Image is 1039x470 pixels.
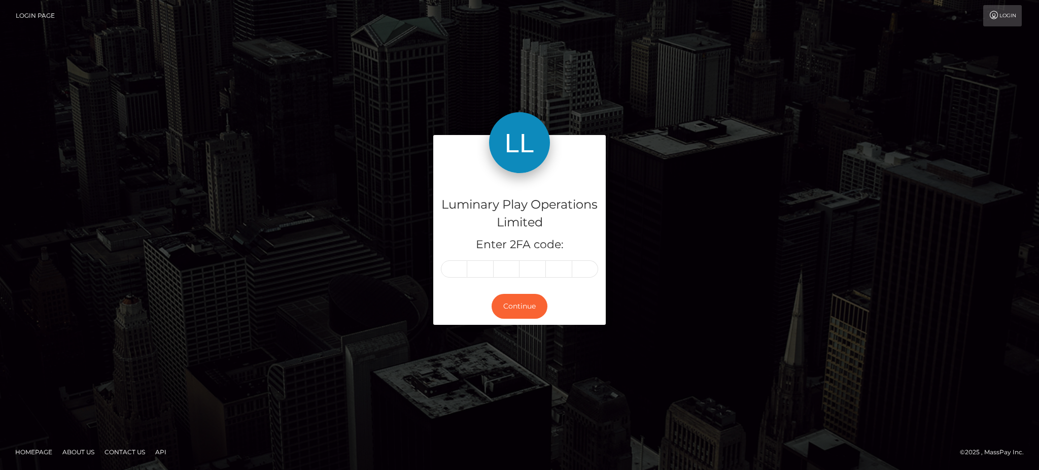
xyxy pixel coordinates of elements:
[11,444,56,460] a: Homepage
[151,444,170,460] a: API
[983,5,1022,26] a: Login
[16,5,55,26] a: Login Page
[492,294,547,319] button: Continue
[441,196,598,231] h4: Luminary Play Operations Limited
[489,112,550,173] img: Luminary Play Operations Limited
[58,444,98,460] a: About Us
[100,444,149,460] a: Contact Us
[441,237,598,253] h5: Enter 2FA code:
[960,447,1031,458] div: © 2025 , MassPay Inc.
